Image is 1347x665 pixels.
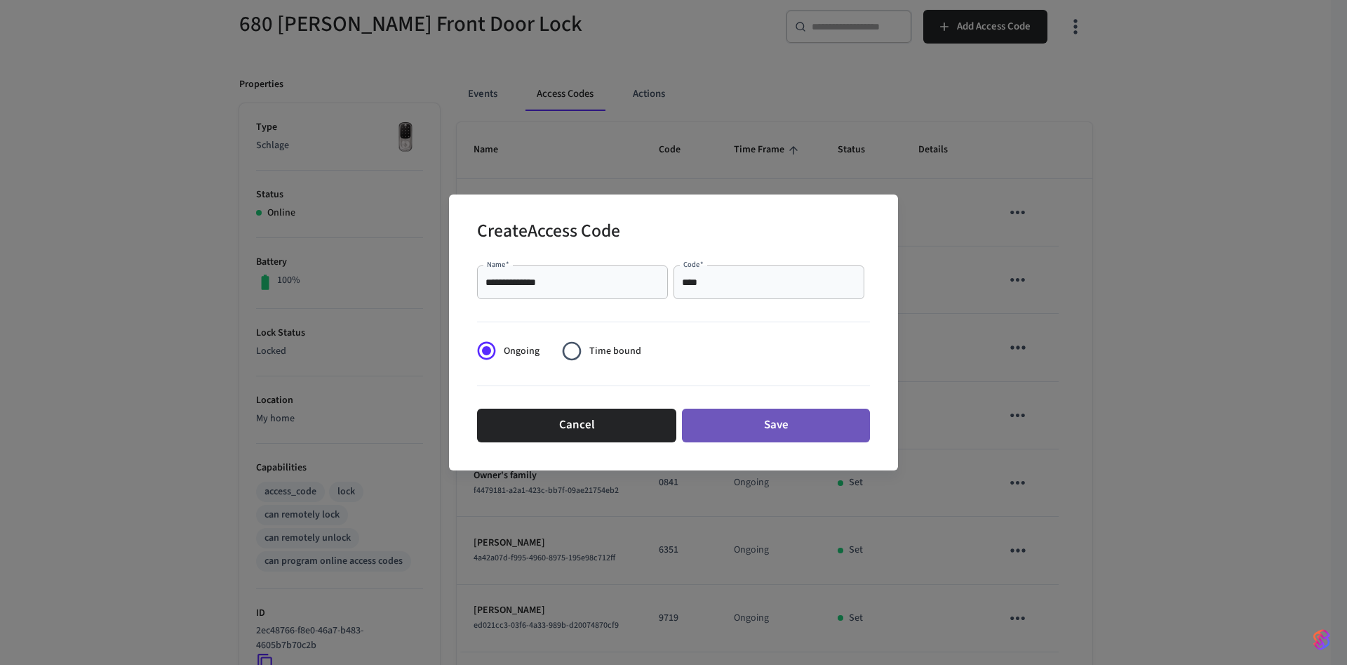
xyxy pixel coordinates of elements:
label: Name [487,259,509,270]
h2: Create Access Code [477,211,620,254]
span: Time bound [589,344,641,359]
button: Save [682,409,870,442]
button: Cancel [477,409,676,442]
span: Ongoing [504,344,540,359]
img: SeamLogoGradient.69752ec5.svg [1313,628,1330,651]
label: Code [683,259,704,270]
